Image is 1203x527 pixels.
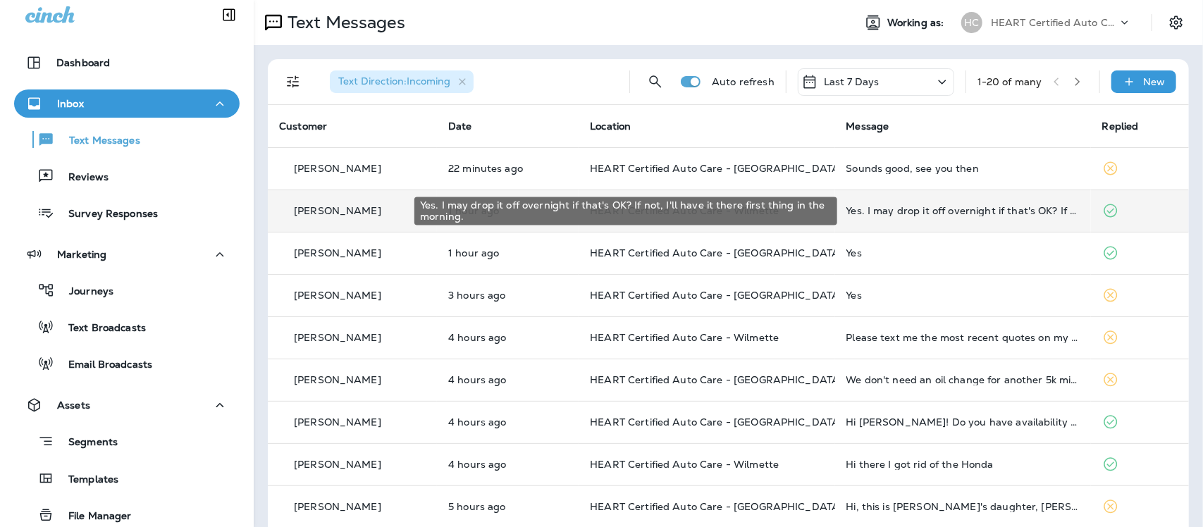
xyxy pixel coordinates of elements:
[448,374,567,385] p: Oct 13, 2025 12:34 PM
[294,332,381,343] p: [PERSON_NAME]
[846,459,1080,470] div: Hi there I got rid of the Honda
[846,205,1080,216] div: Yes. I may drop it off overnight if that's OK? If not, I'll have it there first thing in the morn...
[54,473,118,487] p: Templates
[590,331,779,344] span: HEART Certified Auto Care - Wilmette
[14,49,240,77] button: Dashboard
[846,120,889,132] span: Message
[448,332,567,343] p: Oct 13, 2025 12:46 PM
[448,163,567,174] p: Oct 13, 2025 04:31 PM
[57,98,84,109] p: Inbox
[590,373,843,386] span: HEART Certified Auto Care - [GEOGRAPHIC_DATA]
[448,247,567,259] p: Oct 13, 2025 03:18 PM
[448,501,567,512] p: Oct 13, 2025 11:46 AM
[14,198,240,228] button: Survey Responses
[14,275,240,305] button: Journeys
[54,208,158,221] p: Survey Responses
[1102,120,1139,132] span: Replied
[54,436,118,450] p: Segments
[846,247,1080,259] div: Yes
[279,120,327,132] span: Customer
[54,359,152,372] p: Email Broadcasts
[14,89,240,118] button: Inbox
[14,312,240,342] button: Text Broadcasts
[846,290,1080,301] div: Yes
[991,17,1118,28] p: HEART Certified Auto Care
[330,70,474,93] div: Text Direction:Incoming
[846,163,1080,174] div: Sounds good, see you then
[57,249,106,260] p: Marketing
[590,500,843,513] span: HEART Certified Auto Care - [GEOGRAPHIC_DATA]
[590,416,843,428] span: HEART Certified Auto Care - [GEOGRAPHIC_DATA]
[448,416,567,428] p: Oct 13, 2025 12:19 PM
[54,322,146,335] p: Text Broadcasts
[712,76,775,87] p: Auto refresh
[57,399,90,411] p: Assets
[55,135,140,148] p: Text Messages
[294,205,381,216] p: [PERSON_NAME]
[846,416,1080,428] div: Hi Ben! Do you have availability this Friday the 17th for an 8am drop off for an oil change?
[846,374,1080,385] div: We don't need an oil change for another 5k miles
[14,464,240,493] button: Templates
[294,290,381,301] p: [PERSON_NAME]
[887,17,947,29] span: Working as:
[294,374,381,385] p: [PERSON_NAME]
[14,240,240,268] button: Marketing
[14,426,240,457] button: Segments
[846,501,1080,512] div: Hi, this is Paul's daughter, Kaelah. I also use your services so feel free to keep my number in a...
[414,197,837,225] div: Yes. I may drop it off overnight if that's OK? If not, I'll have it there first thing in the morn...
[56,57,110,68] p: Dashboard
[824,76,880,87] p: Last 7 Days
[282,12,405,33] p: Text Messages
[641,68,670,96] button: Search Messages
[1164,10,1189,35] button: Settings
[294,163,381,174] p: [PERSON_NAME]
[961,12,982,33] div: HC
[590,289,843,302] span: HEART Certified Auto Care - [GEOGRAPHIC_DATA]
[590,458,779,471] span: HEART Certified Auto Care - Wilmette
[209,1,249,29] button: Collapse Sidebar
[54,171,109,185] p: Reviews
[279,68,307,96] button: Filters
[590,247,843,259] span: HEART Certified Auto Care - [GEOGRAPHIC_DATA]
[1144,76,1166,87] p: New
[846,332,1080,343] div: Please text me the most recent quotes on my Alfa Romeo. Thanks
[448,290,567,301] p: Oct 13, 2025 01:05 PM
[14,125,240,154] button: Text Messages
[294,501,381,512] p: [PERSON_NAME]
[294,416,381,428] p: [PERSON_NAME]
[55,285,113,299] p: Journeys
[14,391,240,419] button: Assets
[14,161,240,191] button: Reviews
[294,459,381,470] p: [PERSON_NAME]
[338,75,450,87] span: Text Direction : Incoming
[448,120,472,132] span: Date
[590,120,631,132] span: Location
[14,349,240,378] button: Email Broadcasts
[294,247,381,259] p: [PERSON_NAME]
[590,162,843,175] span: HEART Certified Auto Care - [GEOGRAPHIC_DATA]
[54,510,132,523] p: File Manager
[448,459,567,470] p: Oct 13, 2025 12:15 PM
[977,76,1042,87] div: 1 - 20 of many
